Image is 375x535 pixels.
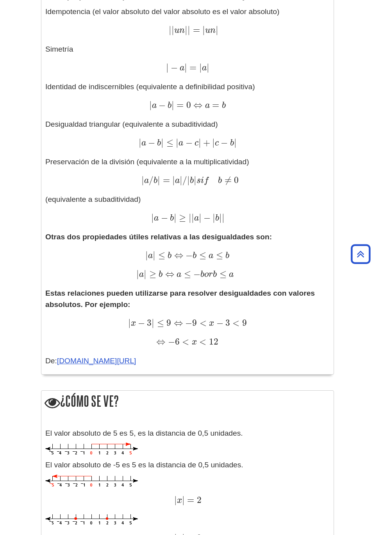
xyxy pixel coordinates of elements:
font: | [176,137,179,148]
font: | [199,212,202,223]
font: | [171,100,174,110]
font: a [209,251,213,260]
font: b [154,176,157,185]
font: = [163,175,170,185]
font: − [204,212,211,223]
font: a [154,214,159,223]
font: | [185,25,187,35]
font: | [202,25,205,35]
font: 2 [197,495,202,505]
font: | [219,212,222,223]
font: a [205,101,210,110]
font: | [151,212,154,223]
font: x [209,319,214,328]
font: 0 [234,175,239,185]
font: a [202,64,207,72]
font: | [212,137,215,148]
font: a [144,176,149,185]
font: a [148,251,153,260]
font: b [225,251,229,260]
font: a [152,101,157,110]
font: El valor absoluto de 5 es 5, es la distancia de 0,5 unidades. [45,429,243,437]
font: un [205,26,216,35]
font: | [234,137,237,148]
font: De: [45,357,57,365]
font: | [171,25,174,35]
font: | [212,212,215,223]
font: | [174,212,177,223]
font: a [139,270,144,279]
font: ⇔ [174,250,183,260]
font: b [159,270,162,279]
font: x [131,319,136,328]
font: − [186,137,193,148]
a: Volver arriba [348,249,373,259]
font: − [171,62,178,73]
font: = [193,25,200,35]
font: | [145,250,148,260]
font: | [136,269,139,279]
font: ≤ [216,250,223,260]
font: b [215,214,219,223]
font: = [212,100,219,110]
font: b [168,251,171,260]
font: − [168,336,175,347]
font: b [190,176,194,185]
font: Estas relaciones pueden utilizarse para resolver desigualdades con valores absolutos. Por ejemplo: [45,289,315,309]
font: f [204,176,208,185]
font: ⇔ [174,318,183,328]
font: (equivalente a subaditividad) [45,195,141,203]
font: ≤ [157,318,164,328]
font: a [180,64,184,72]
font: un [174,26,185,35]
font: 9 [242,318,247,328]
font: b [218,176,222,185]
font: 9 [192,318,197,328]
font: Idempotencia (el valor absoluto del valor absoluto es el valor absoluto) [45,7,279,16]
a: [DOMAIN_NAME][URL] [57,357,136,365]
font: = [177,100,184,110]
font: − [193,269,200,279]
font: b [170,214,174,223]
font: a [194,214,199,223]
font: ≤ [199,250,206,260]
font: | [157,175,160,185]
font: ≤ [220,269,227,279]
font: | [161,137,164,148]
font: − [185,318,192,328]
font: − [186,250,193,260]
font: | [144,269,146,279]
font: x [192,338,197,346]
font: | [128,318,131,328]
font: ⇔ [193,100,202,110]
font: | [153,250,155,260]
font: Desigualdad triangular (equivalente a subaditividad) [45,120,218,128]
font: / [149,175,154,185]
font: | [191,212,194,223]
font: | [187,175,190,185]
font: 3 [225,318,230,328]
font: a [179,139,183,147]
font: − [221,137,228,148]
font: b [222,101,226,110]
font: ≥ [179,212,186,223]
font: a [229,270,234,279]
font: | [189,212,191,223]
font: | [141,175,144,185]
font: = [187,495,194,505]
font: Otras dos propiedades útiles relativas a las desigualdades son: [45,233,272,241]
font: b [157,139,161,147]
font: b [230,139,234,147]
font: < [182,336,189,347]
font: | [166,62,169,73]
font: ≤ [184,269,191,279]
font: x [177,496,182,505]
font: b [168,101,171,110]
font: − [138,318,145,328]
font: | [194,175,196,185]
font: b [213,270,217,279]
font: | [182,495,185,505]
font: c [195,139,198,147]
font: | [199,62,202,73]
